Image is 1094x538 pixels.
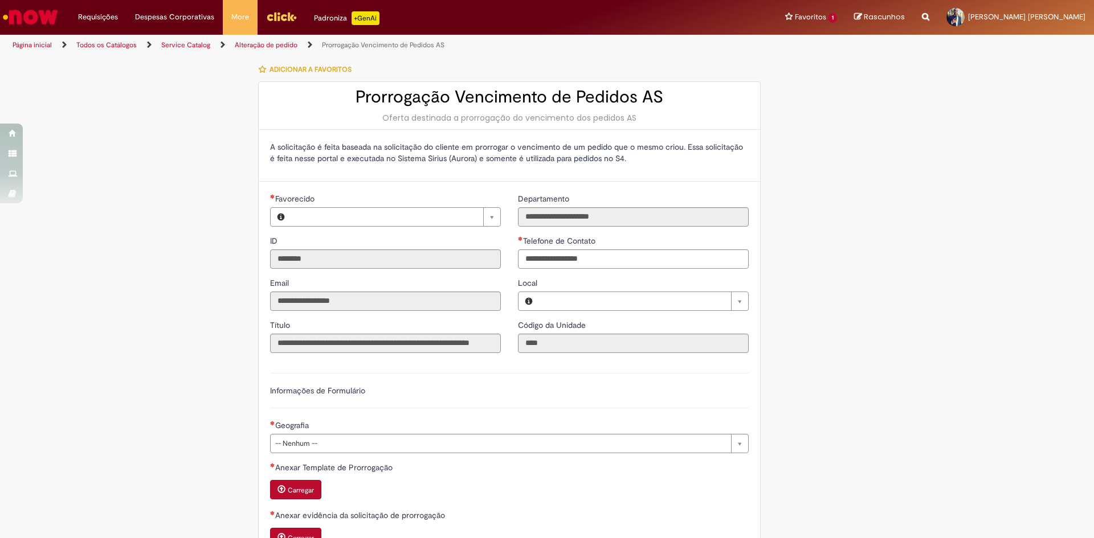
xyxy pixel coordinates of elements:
[270,236,280,246] span: Somente leitura - ID
[270,235,280,247] label: Somente leitura - ID
[270,277,291,289] label: Somente leitura - Email
[161,40,210,50] a: Service Catalog
[275,420,311,430] span: Geografia
[270,65,352,74] span: Adicionar a Favoritos
[795,11,826,23] span: Favoritos
[288,486,314,495] small: Carregar
[270,385,365,396] label: Informações de Formulário
[518,334,749,353] input: Código da Unidade
[968,12,1085,22] span: [PERSON_NAME] [PERSON_NAME]
[270,320,292,330] span: Somente leitura - Título
[270,278,291,288] span: Somente leitura - Email
[270,88,749,106] h2: Prorrogação Vencimento de Pedidos AS
[275,510,447,520] span: Anexar evidência da solicitação de prorrogação
[322,40,444,50] a: Prorrogação Vencimento de Pedidos AS
[518,236,523,241] span: Obrigatório Preenchido
[270,112,749,124] div: Oferta destinada a prorrogação do vencimento dos pedidos AS
[270,480,321,499] button: Carregar anexo de Anexar Template de Prorrogação Required
[78,11,118,23] span: Requisições
[270,334,501,353] input: Título
[270,463,275,467] span: Necessários
[271,208,291,226] button: Favorecido, Visualizar este registro
[519,292,539,310] button: Local, Visualizar este registro
[258,58,358,81] button: Adicionar a Favoritos
[352,11,379,25] p: +GenAi
[266,8,297,25] img: click_logo_yellow_360x200.png
[518,319,588,331] label: Somente leitura - Código da Unidade
[518,194,572,204] span: Somente leitura - Departamento
[270,141,749,164] p: A solicitação é feita baseada na solicitação do cliente em prorrogar o vencimento de um pedido qu...
[539,292,748,310] a: Limpar campo Local
[275,194,317,204] span: Necessários - Favorecido
[270,249,501,269] input: ID
[291,208,500,226] a: Limpar campo Favorecido
[314,11,379,25] div: Padroniza
[518,278,540,288] span: Local
[270,421,275,425] span: Necessários
[9,35,721,56] ul: Trilhas de página
[275,434,725,453] span: -- Nenhum --
[523,236,598,246] span: Telefone de Contato
[275,462,395,473] span: Anexar Template de Prorrogação
[270,511,275,515] span: Necessários
[518,207,749,227] input: Departamento
[13,40,52,50] a: Página inicial
[270,291,501,311] input: Email
[828,13,837,23] span: 1
[518,249,749,269] input: Telefone de Contato
[270,319,292,331] label: Somente leitura - Título
[135,11,214,23] span: Despesas Corporativas
[231,11,249,23] span: More
[76,40,137,50] a: Todos os Catálogos
[235,40,297,50] a: Alteração de pedido
[518,320,588,330] span: Somente leitura - Código da Unidade
[518,193,572,204] label: Somente leitura - Departamento
[1,6,60,28] img: ServiceNow
[864,11,905,22] span: Rascunhos
[270,194,275,199] span: Necessários
[854,12,905,23] a: Rascunhos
